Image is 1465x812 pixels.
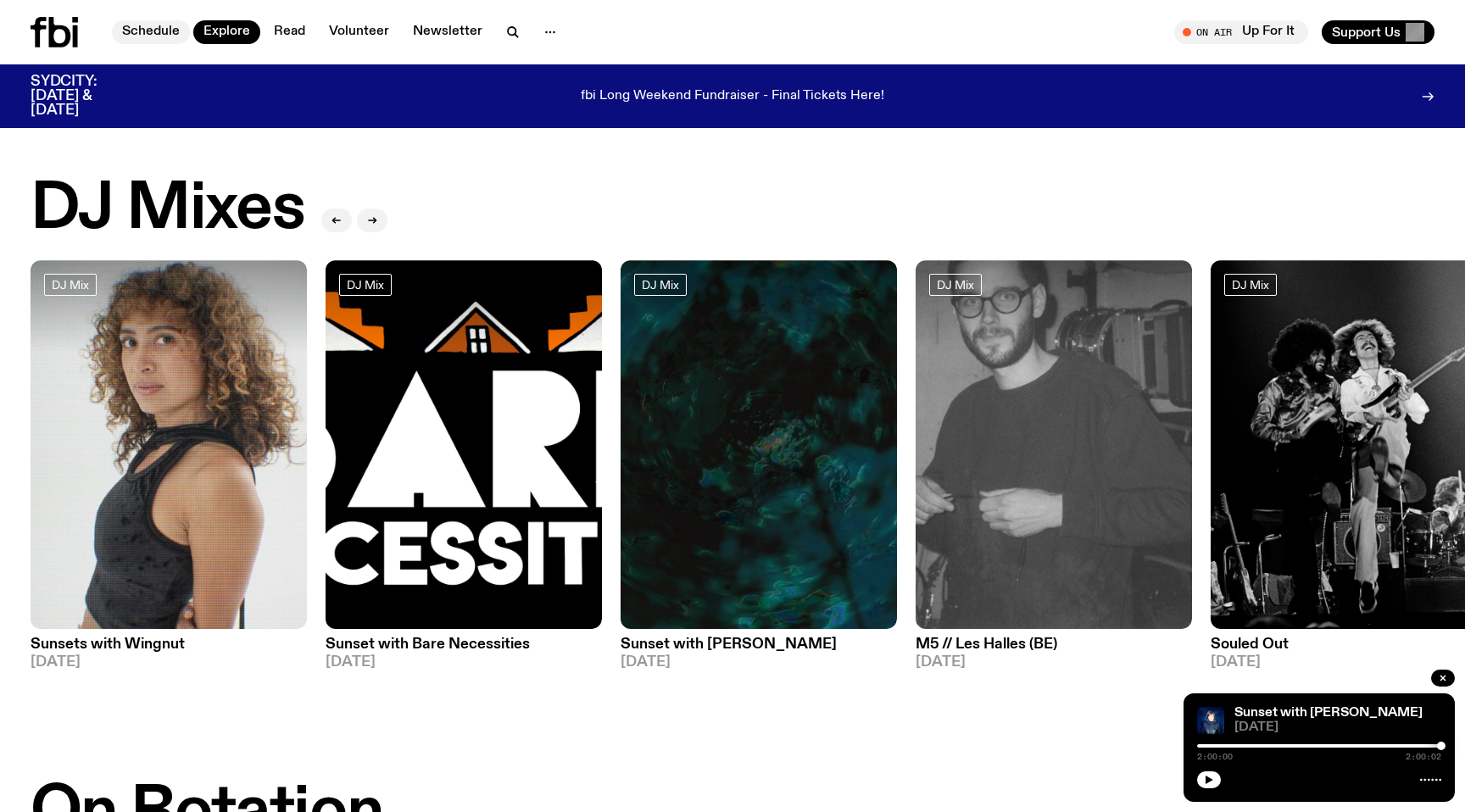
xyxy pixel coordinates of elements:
h3: M5 // Les Halles (BE) [916,637,1192,652]
a: Volunteer [319,20,399,44]
img: Tangela looks past her left shoulder into the camera with an inquisitive look. She is wearing a s... [31,260,307,629]
h3: Sunset with Bare Necessities [326,637,602,652]
a: DJ Mix [634,274,687,296]
a: Sunsets with Wingnut[DATE] [31,629,307,670]
a: Sunset with [PERSON_NAME] [1234,706,1423,720]
span: DJ Mix [1232,279,1269,292]
h3: Sunsets with Wingnut [31,637,307,652]
span: DJ Mix [937,279,974,292]
span: [DATE] [1234,721,1441,734]
span: DJ Mix [642,279,679,292]
a: DJ Mix [1224,274,1277,296]
img: Bare Necessities [326,260,602,629]
span: DJ Mix [52,279,89,292]
span: [DATE] [31,655,307,670]
p: fbi Long Weekend Fundraiser - Final Tickets Here! [581,89,884,104]
h2: DJ Mixes [31,177,304,242]
span: Support Us [1332,25,1401,40]
a: DJ Mix [929,274,982,296]
a: M5 // Les Halles (BE)[DATE] [916,629,1192,670]
span: [DATE] [326,655,602,670]
span: DJ Mix [347,279,384,292]
a: Explore [193,20,260,44]
a: DJ Mix [44,274,97,296]
span: 2:00:02 [1406,753,1441,761]
a: DJ Mix [339,274,392,296]
span: [DATE] [621,655,897,670]
a: Sunset with [PERSON_NAME][DATE] [621,629,897,670]
h3: SYDCITY: [DATE] & [DATE] [31,75,139,118]
span: [DATE] [916,655,1192,670]
span: 2:00:00 [1197,753,1233,761]
a: Schedule [112,20,190,44]
a: Sunset with Bare Necessities[DATE] [326,629,602,670]
h3: Sunset with [PERSON_NAME] [621,637,897,652]
button: Support Us [1322,20,1434,44]
a: Read [264,20,315,44]
button: On AirUp For It [1174,20,1308,44]
a: Newsletter [403,20,493,44]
